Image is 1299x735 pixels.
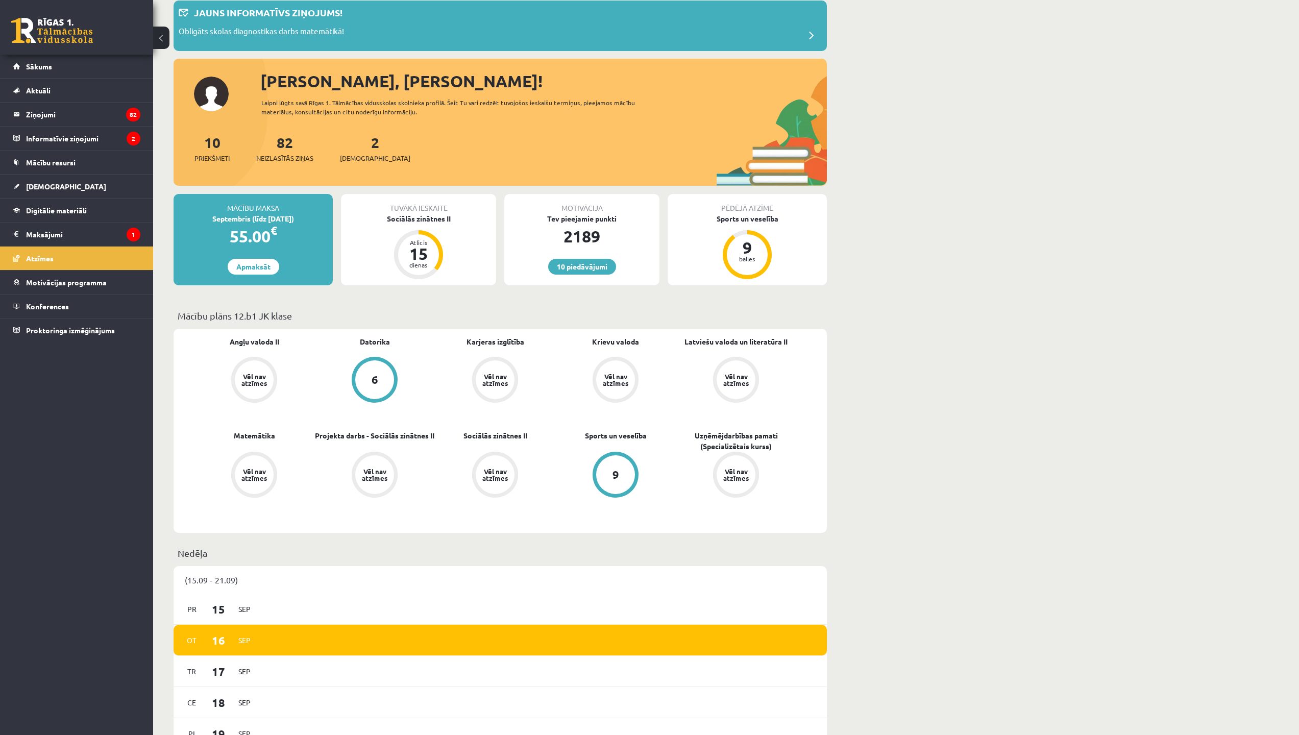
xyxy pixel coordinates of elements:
[26,86,51,95] span: Aktuāli
[481,468,509,481] div: Vēl nav atzīmes
[174,566,827,594] div: (15.09 - 21.09)
[585,430,647,441] a: Sports un veselība
[194,133,230,163] a: 10Priekšmeti
[181,632,203,648] span: Ot
[178,546,823,560] p: Nedēļa
[26,223,140,246] legend: Maksājumi
[13,151,140,174] a: Mācību resursi
[230,336,279,347] a: Angļu valoda II
[240,373,268,386] div: Vēl nav atzīmes
[315,430,434,441] a: Projekta darbs - Sociālās zinātnes II
[271,223,277,238] span: €
[314,357,435,405] a: 6
[256,133,313,163] a: 82Neizlasītās ziņas
[174,194,333,213] div: Mācību maksa
[668,213,827,281] a: Sports un veselība 9 balles
[203,601,234,618] span: 15
[13,247,140,270] a: Atzīmes
[340,153,410,163] span: [DEMOGRAPHIC_DATA]
[127,132,140,145] i: 2
[13,103,140,126] a: Ziņojumi82
[13,175,140,198] a: [DEMOGRAPHIC_DATA]
[203,694,234,711] span: 18
[234,632,255,648] span: Sep
[732,239,763,256] div: 9
[504,213,659,224] div: Tev pieejamie punkti
[26,103,140,126] legend: Ziņojumi
[26,127,140,150] legend: Informatīvie ziņojumi
[179,6,822,46] a: Jauns informatīvs ziņojums! Obligāts skolas diagnostikas darbs matemātikā!
[194,153,230,163] span: Priekšmeti
[481,373,509,386] div: Vēl nav atzīmes
[26,278,107,287] span: Motivācijas programma
[504,224,659,249] div: 2189
[676,452,796,500] a: Vēl nav atzīmes
[194,357,314,405] a: Vēl nav atzīmes
[340,133,410,163] a: 2[DEMOGRAPHIC_DATA]
[26,158,76,167] span: Mācību resursi
[601,373,630,386] div: Vēl nav atzīmes
[435,357,555,405] a: Vēl nav atzīmes
[256,153,313,163] span: Neizlasītās ziņas
[13,223,140,246] a: Maksājumi1
[11,18,93,43] a: Rīgas 1. Tālmācības vidusskola
[240,468,268,481] div: Vēl nav atzīmes
[174,224,333,249] div: 55.00
[732,256,763,262] div: balles
[234,664,255,679] span: Sep
[722,373,750,386] div: Vēl nav atzīmes
[676,357,796,405] a: Vēl nav atzīmes
[668,213,827,224] div: Sports un veselība
[178,309,823,323] p: Mācību plāns 12.b1 JK klase
[181,695,203,710] span: Ce
[181,664,203,679] span: Tr
[341,194,496,213] div: Tuvākā ieskaite
[13,55,140,78] a: Sākums
[555,357,676,405] a: Vēl nav atzīmes
[668,194,827,213] div: Pēdējā atzīme
[504,194,659,213] div: Motivācija
[234,601,255,617] span: Sep
[435,452,555,500] a: Vēl nav atzīmes
[203,663,234,680] span: 17
[612,469,619,480] div: 9
[181,601,203,617] span: Pr
[194,452,314,500] a: Vēl nav atzīmes
[341,213,496,224] div: Sociālās zinātnes II
[403,246,434,262] div: 15
[467,336,524,347] a: Karjeras izglītība
[127,228,140,241] i: 1
[13,318,140,342] a: Proktoringa izmēģinājums
[372,374,378,385] div: 6
[13,127,140,150] a: Informatīvie ziņojumi2
[174,213,333,224] div: Septembris (līdz [DATE])
[234,430,275,441] a: Matemātika
[555,452,676,500] a: 9
[403,262,434,268] div: dienas
[684,336,788,347] a: Latviešu valoda un literatūra II
[360,468,389,481] div: Vēl nav atzīmes
[403,239,434,246] div: Atlicis
[179,26,344,40] p: Obligāts skolas diagnostikas darbs matemātikā!
[314,452,435,500] a: Vēl nav atzīmes
[26,302,69,311] span: Konferences
[261,98,653,116] div: Laipni lūgts savā Rīgas 1. Tālmācības vidusskolas skolnieka profilā. Šeit Tu vari redzēt tuvojošo...
[463,430,527,441] a: Sociālās zinātnes II
[26,182,106,191] span: [DEMOGRAPHIC_DATA]
[26,254,54,263] span: Atzīmes
[234,695,255,710] span: Sep
[13,295,140,318] a: Konferences
[13,271,140,294] a: Motivācijas programma
[592,336,639,347] a: Krievu valoda
[260,69,827,93] div: [PERSON_NAME], [PERSON_NAME]!
[26,326,115,335] span: Proktoringa izmēģinājums
[722,468,750,481] div: Vēl nav atzīmes
[13,79,140,102] a: Aktuāli
[360,336,390,347] a: Datorika
[341,213,496,281] a: Sociālās zinātnes II Atlicis 15 dienas
[26,62,52,71] span: Sākums
[194,6,342,19] p: Jauns informatīvs ziņojums!
[126,108,140,121] i: 82
[228,259,279,275] a: Apmaksāt
[203,632,234,649] span: 16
